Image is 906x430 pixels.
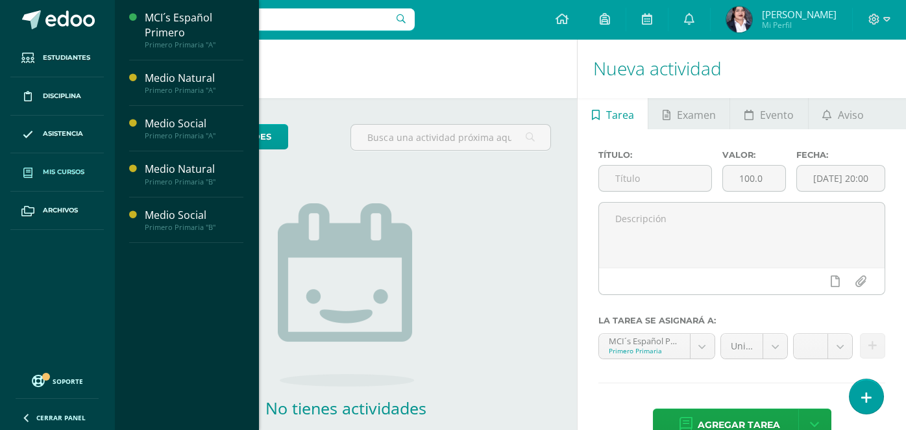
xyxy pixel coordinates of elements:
[53,377,83,386] span: Soporte
[599,166,711,191] input: Título
[16,372,99,389] a: Soporte
[760,99,794,131] span: Evento
[43,53,90,63] span: Estudiantes
[609,334,680,346] div: MCI´s Español Primero 'A'
[145,131,243,140] div: Primero Primaria "A"
[145,162,243,186] a: Medio NaturalPrimero Primaria "B"
[145,71,243,95] a: Medio NaturalPrimero Primaria "A"
[578,98,648,129] a: Tarea
[762,19,837,31] span: Mi Perfil
[145,86,243,95] div: Primero Primaria "A"
[145,116,243,131] div: Medio Social
[10,192,104,230] a: Archivos
[145,116,243,140] a: Medio SocialPrimero Primaria "A"
[145,71,243,86] div: Medio Natural
[809,98,878,129] a: Aviso
[145,208,243,223] div: Medio Social
[609,346,680,355] div: Primero Primaria
[721,334,788,359] a: Unidad 2
[145,177,243,186] div: Primero Primaria "B"
[145,10,243,40] div: MCI´s Español Primero
[10,39,104,77] a: Estudiantes
[278,203,414,386] img: no_activities.png
[606,99,634,131] span: Tarea
[726,6,752,32] img: 4ff6af07b7e81c6e276e20401ab1a874.png
[36,413,86,422] span: Cerrar panel
[598,150,712,160] label: Título:
[43,91,81,101] span: Disciplina
[145,162,243,177] div: Medio Natural
[123,8,415,31] input: Busca un usuario...
[598,316,885,325] label: La tarea se asignará a:
[731,334,753,359] span: Unidad 2
[351,125,550,150] input: Busca una actividad próxima aquí...
[796,150,885,160] label: Fecha:
[43,129,83,139] span: Asistencia
[593,39,890,98] h1: Nueva actividad
[10,77,104,116] a: Disciplina
[723,166,786,191] input: Puntos máximos
[145,223,243,232] div: Primero Primaria "B"
[722,150,787,160] label: Valor:
[648,98,729,129] a: Examen
[730,98,807,129] a: Evento
[797,166,885,191] input: Fecha de entrega
[145,208,243,232] a: Medio SocialPrimero Primaria "B"
[762,8,837,21] span: [PERSON_NAME]
[10,116,104,154] a: Asistencia
[677,99,716,131] span: Examen
[130,39,561,98] h1: Actividades
[145,10,243,49] a: MCI´s Español PrimeroPrimero Primaria "A"
[216,397,476,419] h2: No tienes actividades
[599,334,715,359] a: MCI´s Español Primero 'A'Primero Primaria
[145,40,243,49] div: Primero Primaria "A"
[838,99,864,131] span: Aviso
[43,167,84,177] span: Mis cursos
[10,153,104,192] a: Mis cursos
[43,205,78,216] span: Archivos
